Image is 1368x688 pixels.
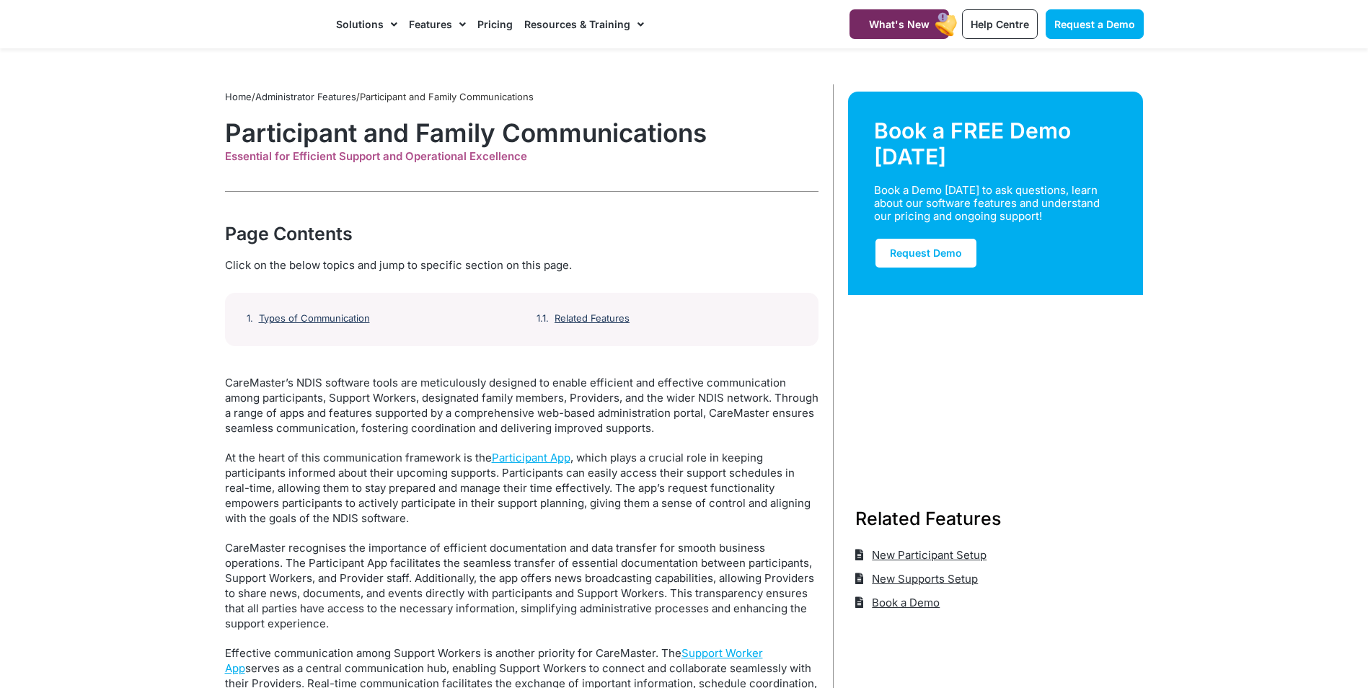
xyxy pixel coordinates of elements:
a: Types of Communication [259,313,370,325]
div: Click on the below topics and jump to specific section on this page. [225,257,818,273]
span: Request a Demo [1054,18,1135,30]
a: Related Features [555,313,630,325]
a: Request Demo [874,237,978,269]
span: / / [225,91,534,102]
a: New Participant Setup [855,543,987,567]
img: Support Worker and NDIS Participant out for a coffee. [848,295,1144,471]
span: New Participant Setup [868,543,987,567]
a: Home [225,91,252,102]
div: Book a Demo [DATE] to ask questions, learn about our software features and understand our pricing... [874,184,1100,223]
a: Book a Demo [855,591,940,614]
a: Administrator Features [255,91,356,102]
a: New Supports Setup [855,567,979,591]
div: Book a FREE Demo [DATE] [874,118,1118,169]
span: Book a Demo [868,591,940,614]
p: At the heart of this communication framework is the , which plays a crucial role in keeping parti... [225,450,818,526]
span: Help Centre [971,18,1029,30]
p: CareMaster’s NDIS software tools are meticulously designed to enable efficient and effective comm... [225,375,818,436]
a: Support Worker App [225,646,763,675]
span: Participant and Family Communications [360,91,534,102]
span: Request Demo [890,247,962,259]
div: Essential for Efficient Support and Operational Excellence [225,150,818,163]
a: Request a Demo [1046,9,1144,39]
img: CareMaster Logo [225,14,322,35]
h1: Participant and Family Communications [225,118,818,148]
span: New Supports Setup [868,567,978,591]
span: What's New [869,18,930,30]
a: Help Centre [962,9,1038,39]
h3: Related Features [855,506,1137,532]
div: Page Contents [225,221,818,247]
p: CareMaster recognises the importance of efficient documentation and data transfer for smooth busi... [225,540,818,631]
a: Participant App [492,451,570,464]
a: What's New [850,9,949,39]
